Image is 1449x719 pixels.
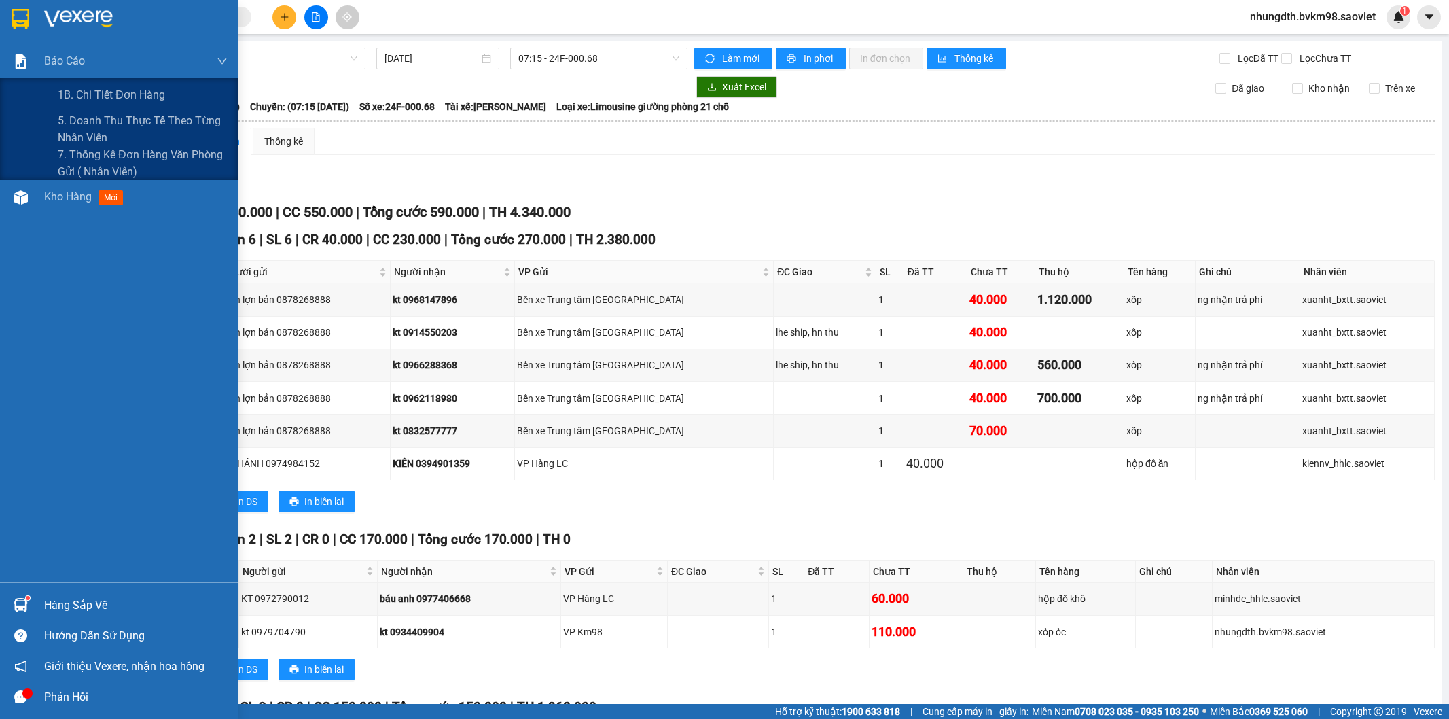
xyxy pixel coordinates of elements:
[517,391,772,406] div: Bến xe Trung tâm [GEOGRAPHIC_DATA]
[565,564,654,579] span: VP Gửi
[517,357,772,372] div: Bến xe Trung tâm [GEOGRAPHIC_DATA]
[266,531,292,547] span: SL 2
[515,283,774,316] td: Bến xe Trung tâm Lào Cai
[804,561,870,583] th: Đã TT
[44,190,92,203] span: Kho hàng
[927,48,1006,69] button: bar-chartThống kê
[363,204,479,220] span: Tổng cước 590.000
[444,232,448,247] span: |
[217,56,228,67] span: down
[842,706,900,717] strong: 1900 633 818
[876,261,904,283] th: SL
[304,662,344,677] span: In biên lai
[771,625,802,639] div: 1
[1035,261,1124,283] th: Thu hộ
[223,456,388,471] div: A KHÁNH 0974984152
[510,699,514,715] span: |
[276,204,279,220] span: |
[563,625,665,639] div: VP Km98
[1136,561,1213,583] th: Ghi chú
[279,491,355,512] button: printerIn biên lai
[289,665,299,676] span: printer
[1380,81,1420,96] span: Trên xe
[393,391,512,406] div: kt 0962118980
[776,48,846,69] button: printerIn phơi
[1215,591,1432,606] div: minhdc_hhlc.saoviet
[1198,292,1298,307] div: ng nhận trả phí
[14,690,27,703] span: message
[1232,51,1281,66] span: Lọc Đã TT
[279,659,355,680] button: printerIn biên lai
[878,357,901,372] div: 1
[1374,707,1383,716] span: copyright
[1302,357,1432,372] div: xuanht_bxtt.saoviet
[241,591,376,606] div: KT 0972790012
[1210,704,1308,719] span: Miền Bắc
[392,699,507,715] span: Tổng cước 150.000
[44,52,85,69] span: Báo cáo
[380,625,558,639] div: kt 0934409904
[210,659,268,680] button: printerIn DS
[1402,6,1407,16] span: 1
[14,660,27,673] span: notification
[394,264,500,279] span: Người nhận
[775,704,900,719] span: Hỗ trợ kỹ thuật:
[1126,456,1194,471] div: hộp đồ ăn
[260,232,263,247] span: |
[393,423,512,438] div: kt 0832577777
[283,204,353,220] span: CC 550.000
[923,704,1028,719] span: Cung cấp máy in - giấy in:
[272,5,296,29] button: plus
[220,232,256,247] span: Đơn 6
[58,146,228,180] span: 7. Thống kê đơn hàng văn phòng gửi ( Nhân viên)
[517,423,772,438] div: Bến xe Trung tâm [GEOGRAPHIC_DATA]
[1124,261,1196,283] th: Tên hàng
[870,561,963,583] th: Chưa TT
[340,531,408,547] span: CC 170.000
[1036,561,1136,583] th: Tên hàng
[302,232,363,247] span: CR 40.000
[969,389,1033,408] div: 40.000
[14,598,28,612] img: warehouse-icon
[569,232,573,247] span: |
[223,391,388,406] div: hiền lợn bản 0878268888
[1226,81,1270,96] span: Đã giao
[223,423,388,438] div: hiền lợn bản 0878268888
[356,204,359,220] span: |
[707,82,717,93] span: download
[224,264,376,279] span: Người gửi
[517,456,772,471] div: VP Hàng LC
[451,232,566,247] span: Tổng cước 270.000
[304,494,344,509] span: In biên lai
[878,456,901,471] div: 1
[445,99,546,114] span: Tài xế: [PERSON_NAME]
[671,564,755,579] span: ĐC Giao
[44,626,228,646] div: Hướng dẫn sử dụng
[384,51,479,66] input: 15/09/2025
[26,596,30,600] sup: 1
[1038,625,1133,639] div: xốp ốc
[1198,357,1298,372] div: ng nhận trả phí
[576,232,656,247] span: TH 2.380.000
[223,357,388,372] div: hiền lợn bản 0878268888
[14,190,28,205] img: warehouse-icon
[1302,423,1432,438] div: xuanht_bxtt.saoviet
[1037,290,1122,309] div: 1.120.000
[1126,292,1194,307] div: xốp
[304,5,328,29] button: file-add
[223,292,388,307] div: hiền lợn bản 0878268888
[302,531,329,547] span: CR 0
[336,5,359,29] button: aim
[296,232,299,247] span: |
[210,204,272,220] span: CR 40.000
[878,325,901,340] div: 1
[393,325,512,340] div: kt 0914550203
[1213,561,1435,583] th: Nhân viên
[359,99,435,114] span: Số xe: 24F-000.68
[311,12,321,22] span: file-add
[250,99,349,114] span: Chuyến: (07:15 [DATE])
[1249,706,1308,717] strong: 0369 525 060
[276,699,304,715] span: CR 0
[1239,8,1387,25] span: nhungdth.bvkm98.saoviet
[1303,81,1355,96] span: Kho nhận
